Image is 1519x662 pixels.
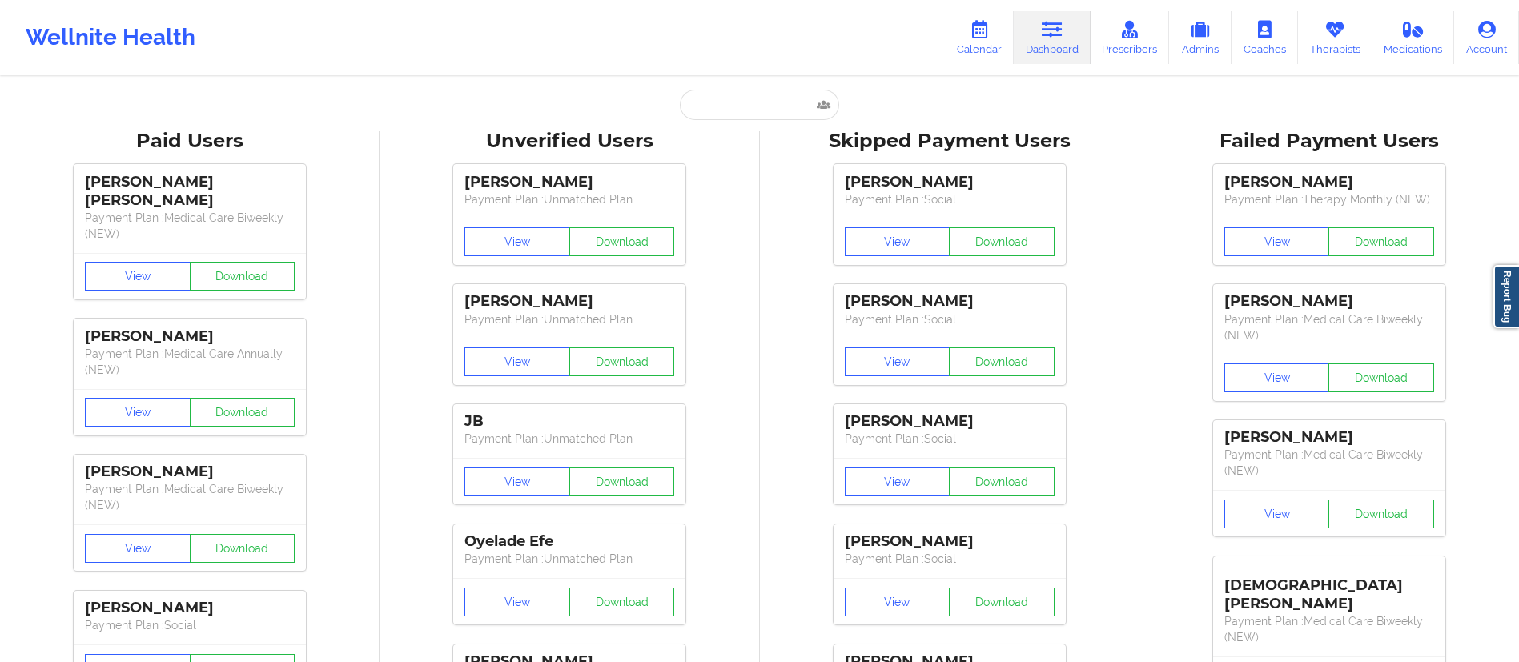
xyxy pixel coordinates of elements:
[949,347,1055,376] button: Download
[1328,500,1434,528] button: Download
[190,398,295,427] button: Download
[845,551,1055,567] p: Payment Plan : Social
[85,262,191,291] button: View
[569,347,675,376] button: Download
[464,292,674,311] div: [PERSON_NAME]
[949,227,1055,256] button: Download
[569,588,675,616] button: Download
[85,617,295,633] p: Payment Plan : Social
[845,173,1055,191] div: [PERSON_NAME]
[464,191,674,207] p: Payment Plan : Unmatched Plan
[949,588,1055,616] button: Download
[845,588,950,616] button: View
[85,173,295,210] div: [PERSON_NAME] [PERSON_NAME]
[85,327,295,346] div: [PERSON_NAME]
[949,467,1055,496] button: Download
[569,467,675,496] button: Download
[771,129,1128,154] div: Skipped Payment Users
[1298,11,1372,64] a: Therapists
[464,311,674,327] p: Payment Plan : Unmatched Plan
[1232,11,1298,64] a: Coaches
[1224,191,1434,207] p: Payment Plan : Therapy Monthly (NEW)
[190,534,295,563] button: Download
[85,398,191,427] button: View
[1224,613,1434,645] p: Payment Plan : Medical Care Biweekly (NEW)
[85,463,295,481] div: [PERSON_NAME]
[190,262,295,291] button: Download
[464,412,674,431] div: JB
[1224,311,1434,343] p: Payment Plan : Medical Care Biweekly (NEW)
[85,481,295,513] p: Payment Plan : Medical Care Biweekly (NEW)
[1224,500,1330,528] button: View
[85,346,295,378] p: Payment Plan : Medical Care Annually (NEW)
[464,532,674,551] div: Oyelade Efe
[845,227,950,256] button: View
[845,292,1055,311] div: [PERSON_NAME]
[464,551,674,567] p: Payment Plan : Unmatched Plan
[464,588,570,616] button: View
[464,467,570,496] button: View
[85,534,191,563] button: View
[11,129,368,154] div: Paid Users
[845,311,1055,327] p: Payment Plan : Social
[1372,11,1455,64] a: Medications
[1224,564,1434,613] div: [DEMOGRAPHIC_DATA][PERSON_NAME]
[1224,227,1330,256] button: View
[1091,11,1170,64] a: Prescribers
[1224,428,1434,447] div: [PERSON_NAME]
[391,129,748,154] div: Unverified Users
[1493,265,1519,328] a: Report Bug
[945,11,1014,64] a: Calendar
[1328,227,1434,256] button: Download
[85,599,295,617] div: [PERSON_NAME]
[569,227,675,256] button: Download
[1169,11,1232,64] a: Admins
[464,173,674,191] div: [PERSON_NAME]
[464,347,570,376] button: View
[1328,363,1434,392] button: Download
[1224,447,1434,479] p: Payment Plan : Medical Care Biweekly (NEW)
[464,431,674,447] p: Payment Plan : Unmatched Plan
[845,412,1055,431] div: [PERSON_NAME]
[1014,11,1091,64] a: Dashboard
[845,431,1055,447] p: Payment Plan : Social
[1151,129,1508,154] div: Failed Payment Users
[85,210,295,242] p: Payment Plan : Medical Care Biweekly (NEW)
[845,532,1055,551] div: [PERSON_NAME]
[845,347,950,376] button: View
[1224,363,1330,392] button: View
[1454,11,1519,64] a: Account
[845,467,950,496] button: View
[845,191,1055,207] p: Payment Plan : Social
[1224,173,1434,191] div: [PERSON_NAME]
[1224,292,1434,311] div: [PERSON_NAME]
[464,227,570,256] button: View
